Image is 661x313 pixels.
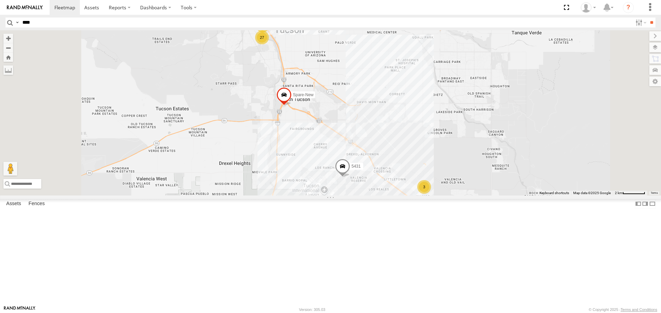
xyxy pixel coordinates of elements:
label: Search Filter Options [633,18,648,27]
label: Hide Summary Table [649,199,656,209]
a: Terms and Conditions [621,308,657,312]
a: Terms [651,191,658,194]
label: Dock Summary Table to the Right [642,199,649,209]
label: Map Settings [649,77,661,86]
i: ? [623,2,634,13]
label: Search Query [14,18,20,27]
a: Visit our Website [4,306,35,313]
label: Measure [3,65,13,75]
button: Drag Pegman onto the map to open Street View [3,162,17,176]
span: Spare-New [293,92,314,97]
label: Assets [3,199,24,209]
div: Version: 305.03 [299,308,325,312]
span: 5431 [352,164,361,169]
label: Dock Summary Table to the Left [635,199,642,209]
span: 2 km [615,191,622,195]
div: Edward Espinoza [578,2,598,13]
button: Zoom Home [3,53,13,62]
div: 27 [255,31,269,44]
button: Keyboard shortcuts [539,191,569,195]
div: 3 [417,180,431,194]
label: Fences [25,199,48,209]
button: Map Scale: 2 km per 62 pixels [613,191,647,195]
button: Zoom in [3,34,13,43]
button: Zoom out [3,43,13,53]
img: rand-logo.svg [7,5,43,10]
span: Map data ©2025 Google [573,191,611,195]
div: © Copyright 2025 - [589,308,657,312]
